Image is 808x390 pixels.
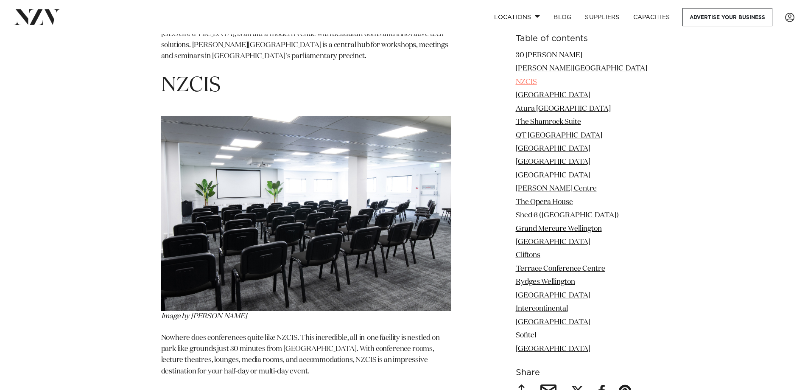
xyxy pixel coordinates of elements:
a: [PERSON_NAME][GEOGRAPHIC_DATA] [516,65,647,72]
a: [GEOGRAPHIC_DATA] [516,92,590,99]
a: 30 [PERSON_NAME] [516,52,582,59]
a: Atura [GEOGRAPHIC_DATA] [516,105,611,112]
p: [PERSON_NAME][GEOGRAPHIC_DATA] [161,17,451,62]
p: Nowhere does conferences quite like NZCIS. This incredible, all-in-one facility is nestled on par... [161,333,451,389]
a: Capacities [626,8,677,26]
a: [GEOGRAPHIC_DATA] [516,292,590,299]
a: Shed 6 ([GEOGRAPHIC_DATA]) [516,212,619,219]
a: BLOG [547,8,578,26]
a: NZCIS [516,79,537,86]
span: is a central hub for workshops, meetings and seminars in [GEOGRAPHIC_DATA]'s parliamentary precinct. [161,42,448,60]
em: Image by [PERSON_NAME] [161,313,247,320]
a: [GEOGRAPHIC_DATA] [516,145,590,152]
a: Rydges Wellington [516,278,575,286]
a: The Opera House [516,199,573,206]
a: Intercontinental [516,305,568,312]
a: Cliftons [516,252,540,259]
img: nzv-logo.png [14,9,60,25]
a: [GEOGRAPHIC_DATA] [516,238,590,246]
a: [PERSON_NAME] Centre [516,185,597,192]
a: [GEOGRAPHIC_DATA] [516,345,590,353]
a: SUPPLIERS [578,8,626,26]
a: Grand Mercure Wellington [516,225,602,233]
h1: NZCIS [161,73,451,99]
a: QT [GEOGRAPHIC_DATA] [516,132,602,139]
a: [GEOGRAPHIC_DATA] [516,159,590,166]
a: Terrace Conference Centre [516,265,605,272]
a: The Shamrock Suite [516,118,581,126]
a: Locations [487,8,547,26]
a: Advertise your business [682,8,772,26]
h6: Table of contents [516,34,647,43]
h6: Share [516,368,647,377]
a: [GEOGRAPHIC_DATA] [516,319,590,326]
a: [GEOGRAPHIC_DATA] [516,172,590,179]
a: Sofitel [516,332,536,339]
